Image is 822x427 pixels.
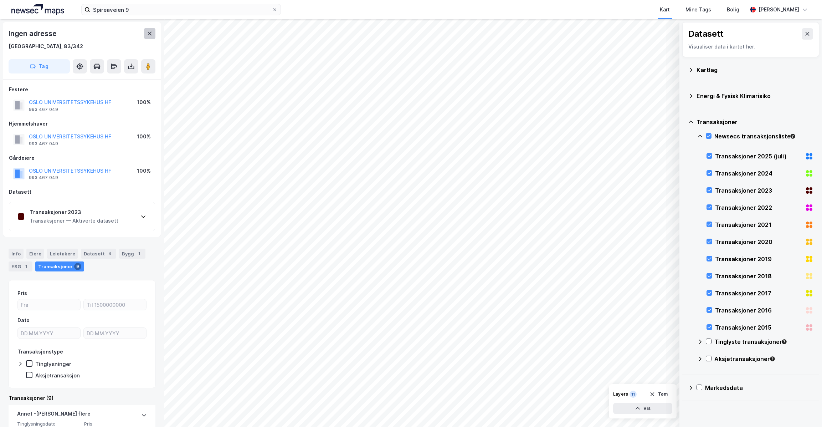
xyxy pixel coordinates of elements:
div: 100% [137,132,151,141]
div: Dato [17,316,30,325]
div: Hjemmelshaver [9,120,155,128]
div: [PERSON_NAME] [759,5,799,14]
div: Festere [9,85,155,94]
div: Tinglyste transaksjoner [714,337,813,346]
div: Visualiser data i kartet her. [688,42,813,51]
div: Pris [17,289,27,298]
div: Datasett [9,188,155,196]
div: Transaksjoner (9) [9,394,155,402]
button: Tøm [645,388,672,400]
div: Transaksjoner 2018 [715,272,802,280]
div: Transaksjoner [35,261,84,271]
div: Gårdeiere [9,154,155,162]
div: Transaksjoner 2024 [715,169,802,178]
div: Transaksjoner 2023 [30,208,118,217]
div: Transaksjoner 2019 [715,255,802,263]
div: Transaksjoner 2016 [715,306,802,315]
div: Transaksjoner 2015 [715,323,802,332]
div: ESG [9,261,32,271]
div: Kartlag [697,66,813,74]
div: Transaksjoner 2020 [715,238,802,246]
input: DD.MM.YYYY [84,328,146,339]
div: Ingen adresse [9,28,58,39]
div: 100% [137,167,151,175]
input: Søk på adresse, matrikkel, gårdeiere, leietakere eller personer [90,4,272,15]
span: Tinglysningsdato [17,421,80,427]
input: Fra [18,299,80,310]
div: Transaksjoner 2021 [715,220,802,229]
div: Bygg [119,249,145,259]
div: Energi & Fysisk Klimarisiko [697,92,813,100]
div: Datasett [81,249,116,259]
div: Tooltip anchor [790,133,796,139]
div: Markedsdata [705,383,813,392]
div: Leietakere [47,249,78,259]
div: Aksjetransaksjon [35,372,80,379]
div: Info [9,249,24,259]
div: Kart [660,5,670,14]
div: Kontrollprogram for chat [786,393,822,427]
div: 993 467 049 [29,107,58,112]
div: Transaksjoner [697,118,813,126]
div: Bolig [727,5,739,14]
div: Tooltip anchor [769,356,776,362]
div: Transaksjoner 2022 [715,203,802,212]
iframe: Chat Widget [786,393,822,427]
div: Transaksjoner 2025 (juli) [715,152,802,161]
div: Tinglysninger [35,361,71,367]
input: DD.MM.YYYY [18,328,80,339]
img: logo.a4113a55bc3d86da70a041830d287a7e.svg [11,4,64,15]
div: Newsecs transaksjonsliste [714,132,813,141]
div: 9 [74,263,81,270]
div: Transaksjoner — Aktiverte datasett [30,217,118,225]
div: 1 [135,250,143,257]
div: 993 467 049 [29,175,58,181]
div: Transaksjoner 2023 [715,186,802,195]
div: Transaksjonstype [17,347,63,356]
input: Til 1500000000 [84,299,146,310]
button: Vis [613,403,672,414]
div: 993 467 049 [29,141,58,147]
div: Transaksjoner 2017 [715,289,802,298]
span: Pris [84,421,147,427]
div: Datasett [688,28,724,40]
div: Aksjetransaksjoner [714,355,813,363]
div: Tooltip anchor [781,339,787,345]
div: 1 [22,263,30,270]
div: 100% [137,98,151,107]
div: Layers [613,391,628,397]
div: 4 [106,250,113,257]
div: 11 [630,391,637,398]
button: Tag [9,59,70,73]
div: Eiere [26,249,44,259]
div: Mine Tags [685,5,711,14]
div: [GEOGRAPHIC_DATA], 83/342 [9,42,83,51]
div: Annet - [PERSON_NAME] flere [17,410,91,421]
